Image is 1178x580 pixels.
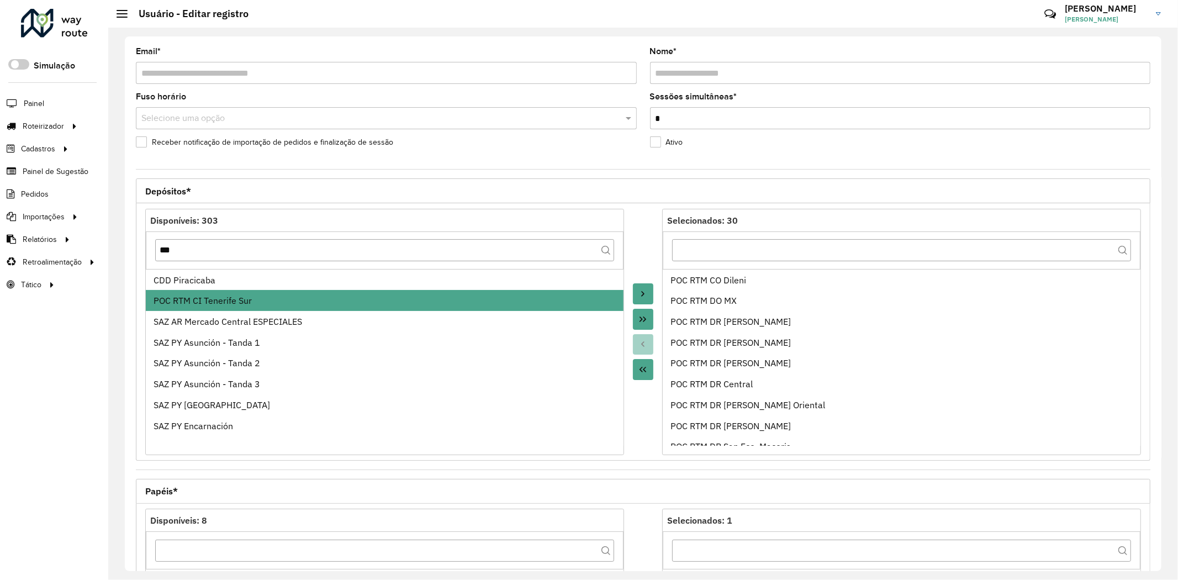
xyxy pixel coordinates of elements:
[633,309,654,330] button: Move All to Target
[145,187,191,196] span: Depósitos*
[23,166,88,177] span: Painel de Sugestão
[154,294,616,307] div: POC RTM CI Tenerife Sur
[21,143,55,155] span: Cadastros
[1038,2,1062,26] a: Contato Rápido
[670,315,1133,328] div: POC RTM DR [PERSON_NAME]
[154,419,616,433] div: SAZ PY Encarnación
[154,273,616,287] div: CDD Piracicaba
[154,315,616,328] div: SAZ AR Mercado Central ESPECIALES
[136,136,393,148] label: Receber notificação de importação de pedidos e finalização de sessão
[670,273,1133,287] div: POC RTM CO Dileni
[154,336,616,349] div: SAZ PY Asunción - Tanda 1
[21,188,49,200] span: Pedidos
[650,136,683,148] label: Ativo
[154,356,616,370] div: SAZ PY Asunción - Tanda 2
[34,59,75,72] label: Simulação
[670,440,1133,453] div: POC RTM DR San Fco. Macoris
[150,214,619,227] div: Disponíveis: 303
[670,419,1133,433] div: POC RTM DR [PERSON_NAME]
[670,294,1133,307] div: POC RTM DO MX
[23,211,65,223] span: Importações
[670,377,1133,391] div: POC RTM DR Central
[136,45,161,58] label: Email
[154,377,616,391] div: SAZ PY Asunción - Tanda 3
[128,8,249,20] h2: Usuário - Editar registro
[23,256,82,268] span: Retroalimentação
[150,514,619,527] div: Disponíveis: 8
[136,90,186,103] label: Fuso horário
[1065,3,1148,14] h3: [PERSON_NAME]
[667,514,1136,527] div: Selecionados: 1
[667,214,1136,227] div: Selecionados: 30
[154,398,616,412] div: SAZ PY [GEOGRAPHIC_DATA]
[670,398,1133,412] div: POC RTM DR [PERSON_NAME] Oriental
[650,90,737,103] label: Sessões simultâneas
[670,336,1133,349] div: POC RTM DR [PERSON_NAME]
[23,120,64,132] span: Roteirizador
[1065,14,1148,24] span: [PERSON_NAME]
[650,45,677,58] label: Nome
[24,98,44,109] span: Painel
[145,487,178,495] span: Papéis*
[633,359,654,380] button: Move All to Source
[670,356,1133,370] div: POC RTM DR [PERSON_NAME]
[633,283,654,304] button: Move to Target
[21,279,41,291] span: Tático
[23,234,57,245] span: Relatórios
